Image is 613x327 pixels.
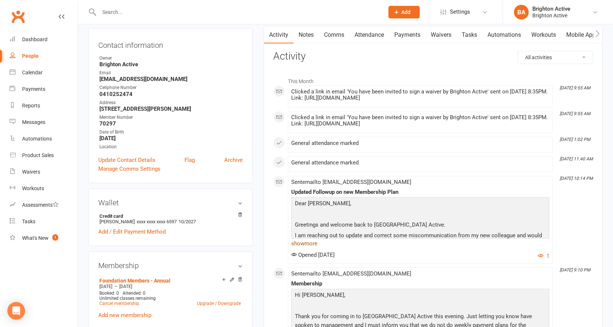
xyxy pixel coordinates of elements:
div: Email [99,70,243,77]
div: Calendar [22,70,43,75]
div: Member Number [99,114,243,121]
input: Search... [97,7,379,17]
span: 10/2027 [179,219,196,224]
p: Hi [PERSON_NAME], [293,291,547,301]
a: Payments [389,26,426,43]
span: [DATE] [99,284,112,289]
span: Add [401,9,411,15]
a: Activity [264,26,293,43]
span: Sent email to [EMAIL_ADDRESS][DOMAIN_NAME] [291,270,411,277]
div: Owner [99,55,243,62]
h3: Membership [98,262,243,270]
strong: [EMAIL_ADDRESS][DOMAIN_NAME] [99,76,243,82]
a: Attendance [349,26,389,43]
div: Waivers [22,169,40,175]
span: Opened [DATE] [291,252,335,258]
a: Upgrade / Downgrade [197,301,241,306]
button: 1 [538,252,549,260]
span: 1 [52,234,58,241]
a: Automations [482,26,526,43]
a: Product Sales [10,147,78,164]
div: Clicked a link in email 'You have been invited to sign a waiver by Brighton Active' sent on [DATE... [291,89,549,101]
div: Clicked a link in email 'You have been invited to sign a waiver by Brighton Active' sent on [DATE... [291,114,549,127]
div: Assessments [22,202,59,208]
div: Updated Followup on new Membership Plan [291,189,549,195]
div: Cellphone Number [99,84,243,91]
a: Clubworx [9,7,27,26]
p: Dear [PERSON_NAME], [293,199,547,210]
i: [DATE] 1:02 PM [560,137,590,142]
div: Membership [291,281,549,287]
a: Comms [319,26,349,43]
a: Add new membership [98,312,151,319]
a: Cancel membership [99,301,139,306]
a: Automations [10,131,78,147]
div: Dashboard [22,36,47,42]
a: show more [291,238,549,249]
strong: 0410252474 [99,91,243,97]
a: Notes [293,26,319,43]
div: BA [514,5,529,19]
a: Workouts [526,26,561,43]
span: [DATE] [119,284,132,289]
a: Reports [10,97,78,114]
div: Brighton Active [532,6,570,12]
strong: [STREET_ADDRESS][PERSON_NAME] [99,106,243,112]
i: [DATE] 11:40 AM [560,156,593,161]
div: Location [99,143,243,150]
div: Payments [22,86,45,92]
div: Date of Birth [99,129,243,136]
a: Messages [10,114,78,131]
div: Brighton Active [532,12,570,19]
span: xxxx xxxx xxxx 6597 [137,219,177,224]
a: Add / Edit Payment Method [98,227,166,236]
div: Workouts [22,185,44,191]
span: Sent email to [EMAIL_ADDRESS][DOMAIN_NAME] [291,179,411,185]
a: Archive [224,156,243,164]
strong: Brighton Active [99,61,243,68]
a: Calendar [10,64,78,81]
a: What's New1 [10,230,78,246]
a: Waivers [426,26,457,43]
a: Foundation Members - Annual [99,278,170,284]
a: Manage Comms Settings [98,164,161,173]
span: Attended: 0 [123,291,145,296]
div: Tasks [22,218,35,224]
button: Add [388,6,420,18]
h3: Activity [273,51,593,62]
div: Open Intercom Messenger [7,302,25,320]
a: Payments [10,81,78,97]
li: This Month [273,74,593,85]
a: Tasks [457,26,482,43]
a: Assessments [10,197,78,213]
i: [DATE] 10:14 PM [560,176,593,181]
span: Booked: 0 [99,291,119,296]
strong: 70297 [99,120,243,127]
a: Waivers [10,164,78,180]
i: [DATE] 9:55 AM [560,111,590,116]
div: General attendance marked [291,140,549,146]
a: People [10,48,78,64]
div: Automations [22,136,52,142]
i: [DATE] 9:55 AM [560,85,590,90]
h3: Wallet [98,199,243,207]
div: — [98,284,243,289]
a: Update Contact Details [98,156,155,164]
div: Product Sales [22,152,54,158]
p: I am reaching out to update and correct some miscommunication from my new colleague and would lik... [293,231,547,250]
div: People [22,53,39,59]
a: Dashboard [10,31,78,48]
div: What's New [22,235,49,241]
li: [PERSON_NAME] [98,212,243,225]
span: Settings [450,4,470,20]
div: Messages [22,119,45,125]
a: Flag [184,156,195,164]
p: Greetings and welcome back to [GEOGRAPHIC_DATA] Active. [293,220,547,231]
h3: Contact information [98,38,243,49]
span: Unlimited classes remaining [99,296,156,301]
div: Address [99,99,243,106]
i: [DATE] 9:10 PM [560,267,590,273]
a: Mobile App [561,26,601,43]
div: Reports [22,103,40,109]
strong: Credit card [99,213,239,219]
